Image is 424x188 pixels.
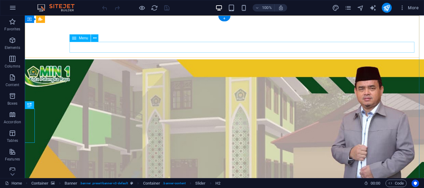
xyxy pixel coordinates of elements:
i: Design (Ctrl+Alt+Y) [332,4,339,11]
span: Click to select. Double-click to edit [215,180,220,187]
p: Boxes [7,101,18,106]
button: Usercentrics [412,180,419,187]
p: Features [5,157,20,162]
p: Accordion [4,120,21,125]
span: Click to select. Double-click to edit [195,180,206,187]
button: design [332,4,340,11]
i: This element contains a background [51,181,55,185]
span: Click to select. Double-click to edit [143,180,160,187]
i: Reload page [151,4,158,11]
span: 00 00 [371,180,380,187]
div: + [218,16,230,21]
span: . banner-content [163,180,185,187]
i: Publish [383,4,390,11]
i: AI Writer [369,4,377,11]
h6: Session time [364,180,381,187]
span: Menu [79,36,88,40]
span: Click to select. Double-click to edit [31,180,49,187]
i: This element is a customizable preset [130,181,133,185]
button: publish [382,3,392,13]
i: Pages (Ctrl+Alt+S) [345,4,352,11]
p: Tables [7,138,18,143]
span: Click to select. Double-click to edit [65,180,78,187]
p: Favorites [4,27,20,32]
span: Code [388,180,404,187]
i: Navigator [357,4,364,11]
h6: 100% [262,4,272,11]
p: Columns [5,64,20,69]
img: Editor Logo [36,4,82,11]
p: Content [6,82,19,87]
button: pages [345,4,352,11]
button: navigator [357,4,364,11]
a: Click to cancel selection. Double-click to open Pages [5,180,22,187]
span: More [399,5,419,11]
span: : [375,181,376,186]
button: text_generator [369,4,377,11]
button: Code [386,180,407,187]
nav: breadcrumb [31,180,220,187]
button: Click here to leave preview mode and continue editing [138,4,146,11]
p: Elements [5,45,20,50]
button: 100% [253,4,275,11]
span: . banner .preset-banner-v3-default [80,180,128,187]
button: reload [151,4,158,11]
button: More [397,3,421,13]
